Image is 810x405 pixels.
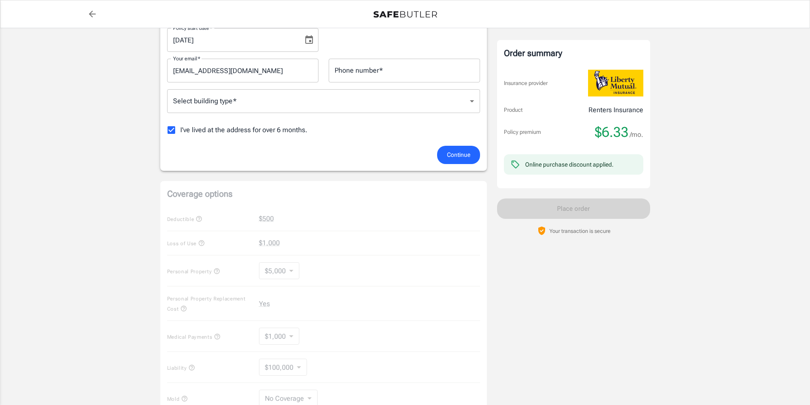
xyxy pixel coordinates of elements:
input: Enter number [329,59,480,82]
span: Continue [447,150,470,160]
span: /mo. [630,129,643,141]
p: Renters Insurance [588,105,643,115]
p: Policy premium [504,128,541,136]
input: Enter email [167,59,318,82]
span: $6.33 [595,124,628,141]
a: back to quotes [84,6,101,23]
button: Choose date, selected date is Aug 31, 2025 [301,31,318,48]
p: Product [504,106,523,114]
div: Order summary [504,47,643,59]
p: Insurance provider [504,79,548,88]
p: Your transaction is secure [549,227,611,235]
label: Your email [173,55,200,62]
img: Liberty Mutual [588,70,643,96]
button: Continue [437,146,480,164]
span: I've lived at the address for over 6 months. [180,125,307,135]
div: Online purchase discount applied. [525,160,614,169]
input: MM/DD/YYYY [167,28,297,52]
img: Back to quotes [373,11,437,18]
